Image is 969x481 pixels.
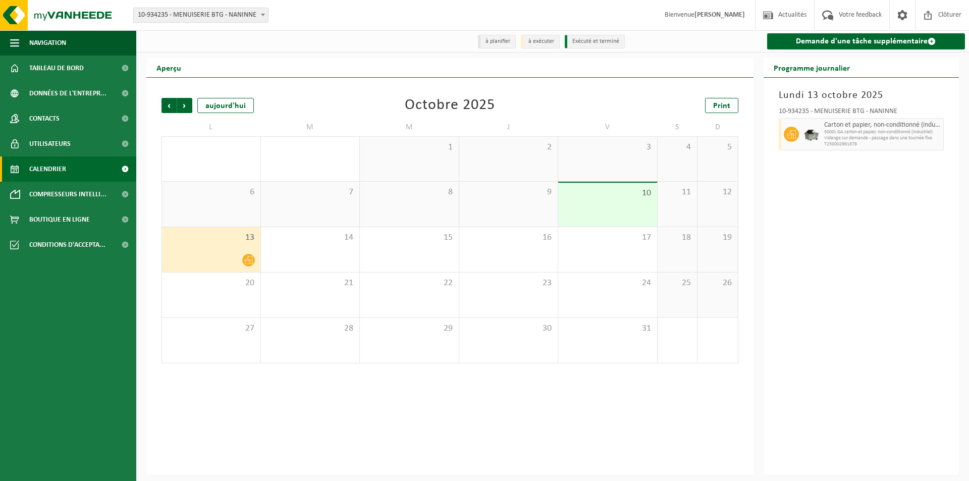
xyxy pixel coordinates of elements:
[29,207,90,232] span: Boutique en ligne
[563,232,652,243] span: 17
[779,108,944,118] div: 10-934235 - MENUISERIE BTG - NANINNE
[167,187,255,198] span: 6
[703,232,732,243] span: 19
[161,98,177,113] span: Précédent
[663,187,692,198] span: 11
[478,35,516,48] li: à planifier
[360,118,459,136] td: M
[697,118,738,136] td: D
[764,58,860,77] h2: Programme journalier
[464,187,553,198] span: 9
[558,118,658,136] td: V
[365,278,454,289] span: 22
[146,58,191,77] h2: Aperçu
[824,121,941,129] span: Carton et papier, non-conditionné (industriel)
[464,232,553,243] span: 16
[464,323,553,334] span: 30
[266,187,355,198] span: 7
[563,142,652,153] span: 3
[464,278,553,289] span: 23
[663,278,692,289] span: 25
[824,141,941,147] span: T250002961878
[663,232,692,243] span: 18
[197,98,254,113] div: aujourd'hui
[694,11,745,19] strong: [PERSON_NAME]
[29,106,60,131] span: Contacts
[563,323,652,334] span: 31
[161,118,261,136] td: L
[29,81,106,106] span: Données de l'entrepr...
[658,118,698,136] td: S
[266,278,355,289] span: 21
[29,182,106,207] span: Compresseurs intelli...
[703,142,732,153] span: 5
[779,88,944,103] h3: Lundi 13 octobre 2025
[29,30,66,56] span: Navigation
[563,278,652,289] span: 24
[365,323,454,334] span: 29
[266,323,355,334] span: 28
[405,98,495,113] div: Octobre 2025
[713,102,730,110] span: Print
[29,56,84,81] span: Tableau de bord
[563,188,652,199] span: 10
[133,8,268,23] span: 10-934235 - MENUISERIE BTG - NANINNE
[565,35,625,48] li: Exécuté et terminé
[703,187,732,198] span: 12
[767,33,965,49] a: Demande d'une tâche supplémentaire
[824,129,941,135] span: 5000L GA carton et papier, non-conditionné (industriel)
[705,98,738,113] a: Print
[167,232,255,243] span: 13
[459,118,559,136] td: J
[134,8,268,22] span: 10-934235 - MENUISERIE BTG - NANINNE
[167,323,255,334] span: 27
[266,232,355,243] span: 14
[177,98,192,113] span: Suivant
[29,131,71,156] span: Utilisateurs
[804,127,819,142] img: WB-5000-GAL-GY-01
[365,232,454,243] span: 15
[663,142,692,153] span: 4
[464,142,553,153] span: 2
[521,35,560,48] li: à exécuter
[29,232,105,257] span: Conditions d'accepta...
[365,142,454,153] span: 1
[5,459,169,481] iframe: chat widget
[824,135,941,141] span: Vidange sur demande - passage dans une tournée fixe
[261,118,360,136] td: M
[29,156,66,182] span: Calendrier
[167,278,255,289] span: 20
[365,187,454,198] span: 8
[703,278,732,289] span: 26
